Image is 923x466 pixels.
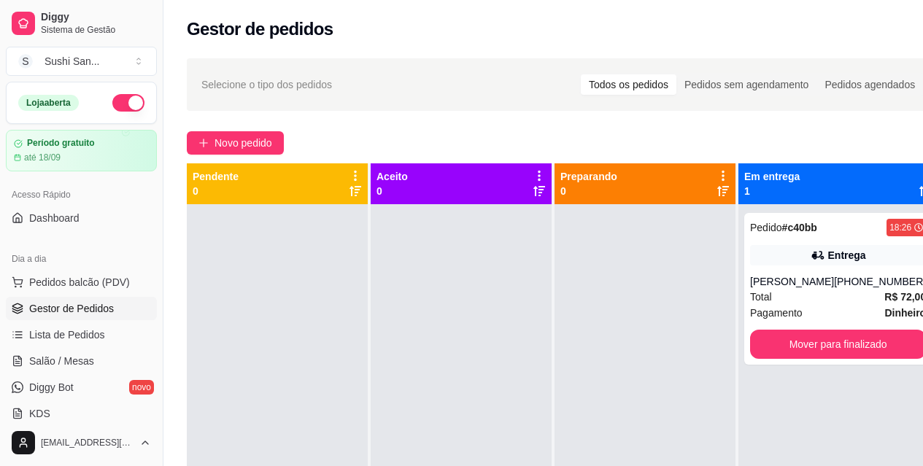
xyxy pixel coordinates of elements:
span: plus [198,138,209,148]
div: Pedidos agendados [816,74,923,95]
p: 0 [376,184,408,198]
strong: # c40bb [782,222,817,233]
div: Dia a dia [6,247,157,271]
a: Salão / Mesas [6,349,157,373]
article: Período gratuito [27,138,95,149]
button: Novo pedido [187,131,284,155]
span: Diggy Bot [29,380,74,395]
a: Gestor de Pedidos [6,297,157,320]
span: [EMAIL_ADDRESS][DOMAIN_NAME] [41,437,134,448]
span: Selecione o tipo dos pedidos [201,77,332,93]
div: 18:26 [889,222,911,233]
div: Pedidos sem agendamento [676,74,816,95]
span: Pagamento [750,305,803,321]
button: Pedidos balcão (PDV) [6,271,157,294]
p: Preparando [560,169,617,184]
span: Salão / Mesas [29,354,94,368]
p: 1 [744,184,800,198]
p: 0 [193,184,239,198]
span: Sistema de Gestão [41,24,151,36]
span: Pedido [750,222,782,233]
div: Sushi San ... [45,54,100,69]
div: Todos os pedidos [581,74,676,95]
span: Total [750,289,772,305]
article: até 18/09 [24,152,61,163]
span: Pedidos balcão (PDV) [29,275,130,290]
span: Gestor de Pedidos [29,301,114,316]
a: KDS [6,402,157,425]
button: [EMAIL_ADDRESS][DOMAIN_NAME] [6,425,157,460]
span: Lista de Pedidos [29,327,105,342]
span: S [18,54,33,69]
a: Diggy Botnovo [6,376,157,399]
button: Select a team [6,47,157,76]
div: Entrega [828,248,866,263]
a: Período gratuitoaté 18/09 [6,130,157,171]
h2: Gestor de pedidos [187,18,333,41]
a: Dashboard [6,206,157,230]
p: Aceito [376,169,408,184]
a: DiggySistema de Gestão [6,6,157,41]
div: Loja aberta [18,95,79,111]
p: 0 [560,184,617,198]
button: Alterar Status [112,94,144,112]
span: Dashboard [29,211,80,225]
div: Acesso Rápido [6,183,157,206]
span: KDS [29,406,50,421]
a: Lista de Pedidos [6,323,157,346]
span: Diggy [41,11,151,24]
p: Pendente [193,169,239,184]
div: [PERSON_NAME] [750,274,834,289]
p: Em entrega [744,169,800,184]
span: Novo pedido [215,135,272,151]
